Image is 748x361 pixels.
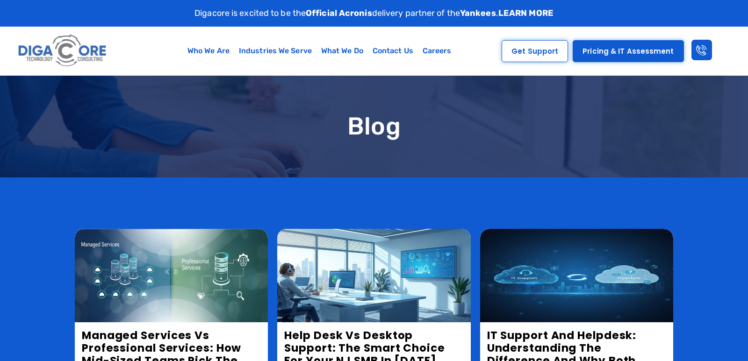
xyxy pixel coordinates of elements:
[234,40,316,62] a: Industries We Serve
[75,113,673,140] h1: Blog
[75,229,268,322] img: managed services vs professional services
[502,40,568,62] a: Get Support
[16,31,109,71] img: Digacore logo 1
[368,40,418,62] a: Contact Us
[573,40,683,62] a: Pricing & IT Assessment
[583,48,674,55] span: Pricing & IT Assessment
[194,7,554,20] p: Digacore is excited to be the delivery partner of the .
[418,40,456,62] a: Careers
[316,40,368,62] a: What We Do
[277,229,470,322] img: help desk vs desktop support
[511,48,558,55] span: Get Support
[460,8,496,18] strong: Yankees
[183,40,234,62] a: Who We Are
[149,40,489,62] nav: Menu
[480,229,673,322] img: it support and helpdesk, IT support vs helpdesk
[306,8,372,18] strong: Official Acronis
[498,8,554,18] a: LEARN MORE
